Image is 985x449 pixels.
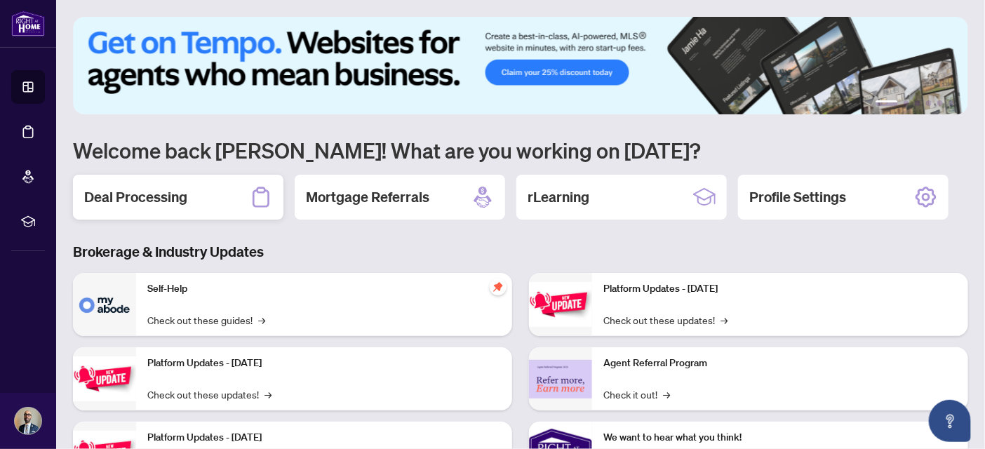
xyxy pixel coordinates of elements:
[904,100,909,106] button: 2
[147,356,501,371] p: Platform Updates - [DATE]
[147,430,501,445] p: Platform Updates - [DATE]
[490,279,507,295] span: pushpin
[929,400,971,442] button: Open asap
[147,281,501,297] p: Self-Help
[603,387,670,402] a: Check it out!→
[11,11,45,36] img: logo
[15,408,41,434] img: Profile Icon
[306,187,429,207] h2: Mortgage Referrals
[147,387,272,402] a: Check out these updates!→
[876,100,898,106] button: 1
[721,312,728,328] span: →
[529,360,592,398] img: Agent Referral Program
[264,387,272,402] span: →
[926,100,932,106] button: 4
[147,312,265,328] a: Check out these guides!→
[663,387,670,402] span: →
[603,281,957,297] p: Platform Updates - [DATE]
[73,242,968,262] h3: Brokerage & Industry Updates
[949,100,954,106] button: 6
[749,187,846,207] h2: Profile Settings
[937,100,943,106] button: 5
[73,17,968,114] img: Slide 0
[258,312,265,328] span: →
[73,137,968,163] h1: Welcome back [PERSON_NAME]! What are you working on [DATE]?
[528,187,589,207] h2: rLearning
[915,100,920,106] button: 3
[603,356,957,371] p: Agent Referral Program
[84,187,187,207] h2: Deal Processing
[73,273,136,336] img: Self-Help
[603,430,957,445] p: We want to hear what you think!
[603,312,728,328] a: Check out these updates!→
[73,356,136,401] img: Platform Updates - September 16, 2025
[529,282,592,326] img: Platform Updates - June 23, 2025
